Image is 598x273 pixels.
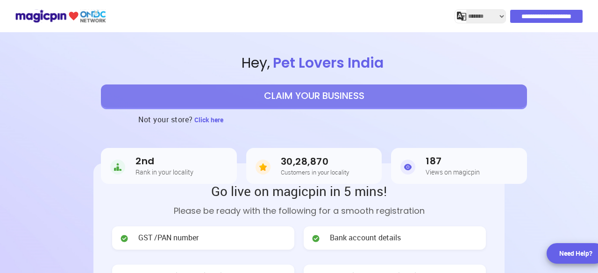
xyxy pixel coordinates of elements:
h5: Customers in your locality [281,169,349,175]
img: Views [400,158,415,176]
img: check [311,234,320,243]
h5: Views on magicpin [426,168,480,175]
h5: Rank in your locality [135,168,193,175]
img: j2MGCQAAAABJRU5ErkJggg== [457,12,466,21]
img: Customers [256,158,271,176]
h3: 187 [426,156,480,167]
h3: Not your store? [138,108,193,131]
img: check [120,234,129,243]
span: Pet Lovers India [270,53,386,73]
div: Need Help? [559,249,592,258]
span: GST /PAN number [138,232,199,243]
h3: 30,28,870 [281,156,349,167]
h2: Go live on magicpin in 5 mins! [112,182,486,200]
span: Hey , [30,53,598,73]
p: Please be ready with the following for a smooth registration [112,204,486,217]
span: Click here [194,115,223,124]
span: Bank account details [330,232,401,243]
h3: 2nd [135,156,193,167]
img: ondc-logo-new-small.8a59708e.svg [15,8,106,24]
button: CLAIM YOUR BUSINESS [101,84,527,108]
img: Rank [110,158,125,176]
